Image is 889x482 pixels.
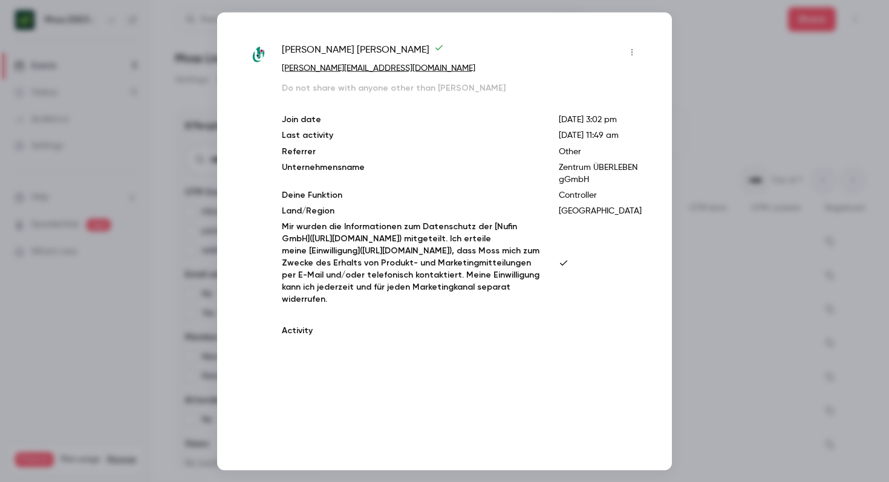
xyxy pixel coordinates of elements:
a: [PERSON_NAME][EMAIL_ADDRESS][DOMAIN_NAME] [282,64,475,72]
p: Zentrum ÜBERLEBEN gGmbH [559,161,642,185]
p: Mir wurden die Informationen zum Datenschutz der [Nufin GmbH]([URL][DOMAIN_NAME]) mitgeteilt. Ich... [282,220,539,305]
p: Controller [559,189,642,201]
img: ueberleben.org [247,44,270,66]
p: [DATE] 3:02 pm [559,113,642,125]
p: Deine Funktion [282,189,539,201]
p: Do not share with anyone other than [PERSON_NAME] [282,82,642,94]
p: [GEOGRAPHIC_DATA] [559,204,642,217]
p: Last activity [282,129,539,142]
p: Join date [282,113,539,125]
p: Referrer [282,145,539,157]
p: Other [559,145,642,157]
span: [DATE] 11:49 am [559,131,619,139]
span: [PERSON_NAME] [PERSON_NAME] [282,42,444,62]
p: Land/Region [282,204,539,217]
p: Unternehmensname [282,161,539,185]
p: Activity [282,324,642,336]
